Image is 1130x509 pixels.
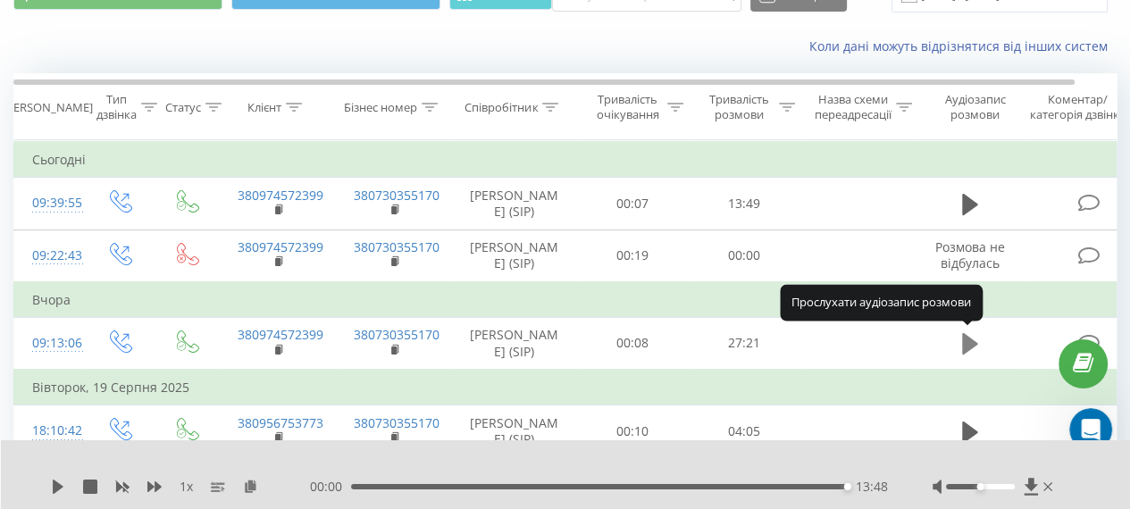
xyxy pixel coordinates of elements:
[29,278,136,363] div: handshake
[14,22,293,113] div: Зрозумів, в такому разі давайте зараз видаляю кеш і файли кукі із вашого основного браузера і спр...
[577,317,689,370] td: 00:08
[809,38,1117,54] a: Коли дані можуть відрізнятися вiд інших систем
[452,317,577,370] td: [PERSON_NAME] (SIP)
[689,405,800,457] td: 04:05
[238,414,323,431] a: 380956753773
[56,332,71,346] button: Средство выбора GIF-файла
[14,22,343,115] div: Oleksandr говорит…
[87,22,138,40] p: Активен
[844,483,851,490] div: Accessibility label
[452,405,577,457] td: [PERSON_NAME] (SIP)
[14,186,343,256] div: Сергій говорит…
[238,326,323,343] a: 380974572399
[28,332,42,346] button: Средство выбора эмодзи
[314,7,346,39] div: Закрыть
[354,414,439,431] a: 380730355170
[932,92,1018,122] div: Аудіозапис розмови
[310,478,351,496] span: 00:00
[815,92,891,122] div: Назва схеми переадресації
[3,100,93,115] div: [PERSON_NAME]
[15,295,342,325] textarea: Ваше сообщение...
[856,478,888,496] span: 13:48
[452,178,577,229] td: [PERSON_NAME] (SIP)
[29,33,279,103] div: Зрозумів, в такому разі давайте зараз видаляю кеш і файли кукі із вашого основного браузера і спр...
[280,7,314,41] button: Главная
[85,332,99,346] button: Добавить вложение
[14,115,293,171] div: Спробуйте зараз перевірити, чи все працює коректно
[452,229,577,282] td: [PERSON_NAME] (SIP)
[79,196,329,231] div: точно. больше звонков не было вчера.
[577,405,689,457] td: 00:10
[51,10,80,38] img: Profile image for Oleksandr
[592,92,663,122] div: Тривалість очікування
[689,178,800,229] td: 13:49
[247,100,281,115] div: Клієнт
[689,317,800,370] td: 27:21
[354,187,439,204] a: 380730355170
[306,325,335,354] button: Отправить сообщение…
[238,238,323,255] a: 380974572399
[64,186,343,242] div: точно. больше звонков не было вчера.
[977,483,984,490] div: Accessibility label
[29,126,279,161] div: Спробуйте зараз перевірити, чи все працює коректно
[1069,408,1112,451] iframe: Intercom live chat
[780,285,983,321] div: Прослухати аудіозапис розмови
[465,100,538,115] div: Співробітник
[1025,92,1130,122] div: Коментар/категорія дзвінка
[577,229,689,282] td: 00:19
[180,478,193,496] span: 1 x
[12,7,46,41] button: go back
[935,238,1005,271] span: Розмова не відбулась
[238,187,323,204] a: 380974572399
[32,413,68,448] div: 18:10:42
[165,100,201,115] div: Статус
[354,238,439,255] a: 380730355170
[689,229,800,282] td: 00:00
[14,115,343,186] div: Oleksandr говорит…
[96,92,137,122] div: Тип дзвінка
[704,92,774,122] div: Тривалість розмови
[14,256,343,388] div: Oleksandr говорит…
[32,186,68,221] div: 09:39:55
[87,9,158,22] h1: Oleksandr
[344,100,417,115] div: Бізнес номер
[32,326,68,361] div: 09:13:06
[14,256,150,374] div: handshake
[577,178,689,229] td: 00:07
[354,326,439,343] a: 380730355170
[32,238,68,273] div: 09:22:43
